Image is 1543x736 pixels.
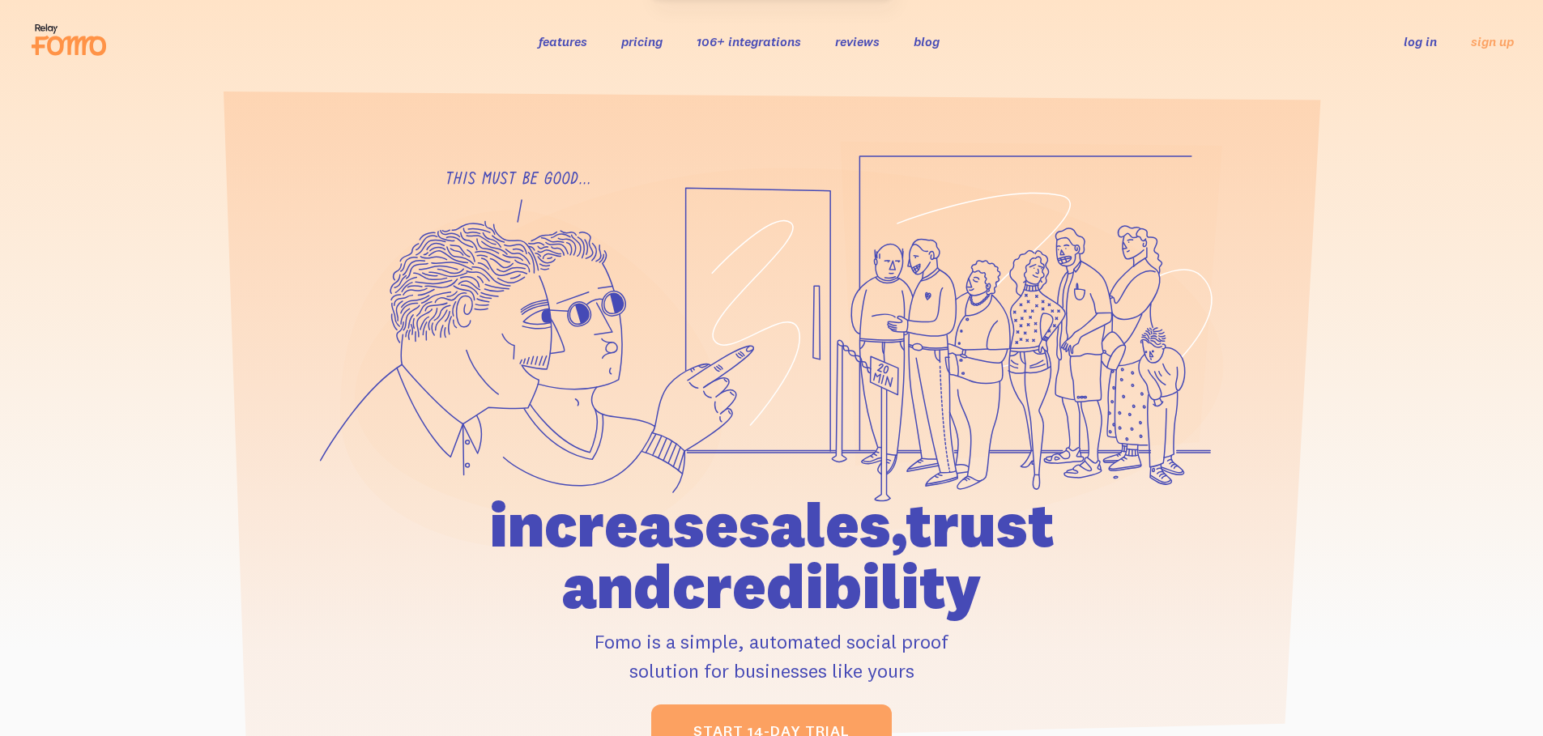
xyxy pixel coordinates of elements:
a: sign up [1471,33,1514,50]
a: reviews [835,33,880,49]
a: features [539,33,587,49]
h1: increase sales, trust and credibility [397,494,1147,617]
p: Fomo is a simple, automated social proof solution for businesses like yours [397,627,1147,685]
a: 106+ integrations [697,33,801,49]
a: log in [1404,33,1437,49]
a: blog [914,33,940,49]
a: pricing [621,33,663,49]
